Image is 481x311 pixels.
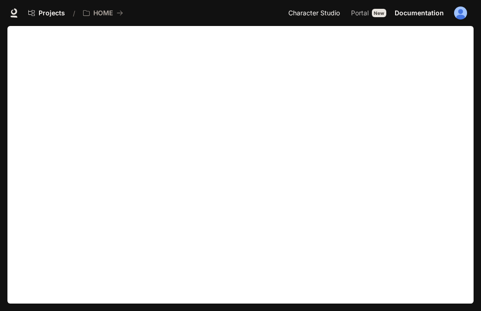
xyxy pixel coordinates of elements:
iframe: Documentation [7,26,474,311]
span: Character Studio [288,7,340,19]
div: / [69,8,79,18]
a: Documentation [391,4,448,22]
img: User avatar [454,6,467,19]
span: Documentation [395,7,444,19]
a: Go to projects [24,4,69,22]
p: HOME [93,9,113,17]
a: Character Studio [285,4,346,22]
span: Portal [351,7,369,19]
a: PortalNew [347,4,390,22]
span: Projects [39,9,65,17]
div: New [372,9,386,17]
button: All workspaces [79,4,127,22]
button: User avatar [451,4,470,22]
